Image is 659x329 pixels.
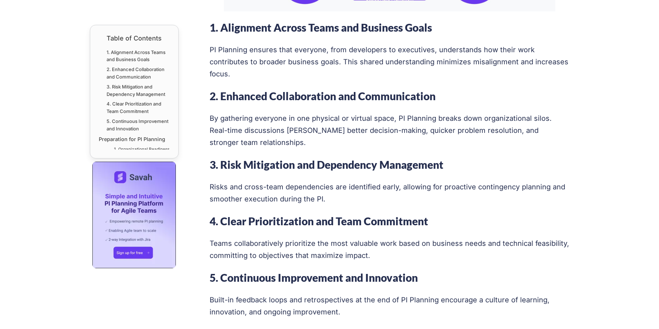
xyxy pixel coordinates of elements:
[99,135,165,143] a: Preparation for PI Planning
[107,66,169,81] a: 2. Enhanced Collaboration and Communication
[210,237,569,261] p: Teams collaboratively prioritize the most valuable work based on business needs and technical fea...
[210,271,418,284] strong: 5. Continuous Improvement and Innovation
[210,215,428,227] strong: 4. Clear Prioritization and Team Commitment
[107,83,169,98] a: 3. Risk Mitigation and Dependency Management
[107,118,169,133] a: 5. Continuous Improvement and Innovation
[210,158,443,171] strong: 3. Risk Mitigation and Dependency Management
[210,21,432,34] strong: 1. Alignment Across Teams and Business Goals
[623,295,659,329] iframe: Chat Widget
[210,181,569,205] p: Risks and cross-team dependencies are identified early, allowing for proactive contingency planni...
[107,49,169,64] a: 1. Alignment Across Teams and Business Goals
[210,112,569,149] p: By gathering everyone in one physical or virtual space, PI Planning breaks down organizational si...
[210,44,569,80] p: PI Planning ensures that everyone, from developers to executives, understands how their work cont...
[210,294,569,318] p: Built-in feedback loops and retrospectives at the end of PI Planning encourage a culture of learn...
[210,90,436,102] strong: 2. Enhanced Collaboration and Communication
[114,146,169,153] a: 1. Organizational Readiness
[99,34,170,43] div: Table of Contents
[107,100,169,115] a: 4. Clear Prioritization and Team Commitment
